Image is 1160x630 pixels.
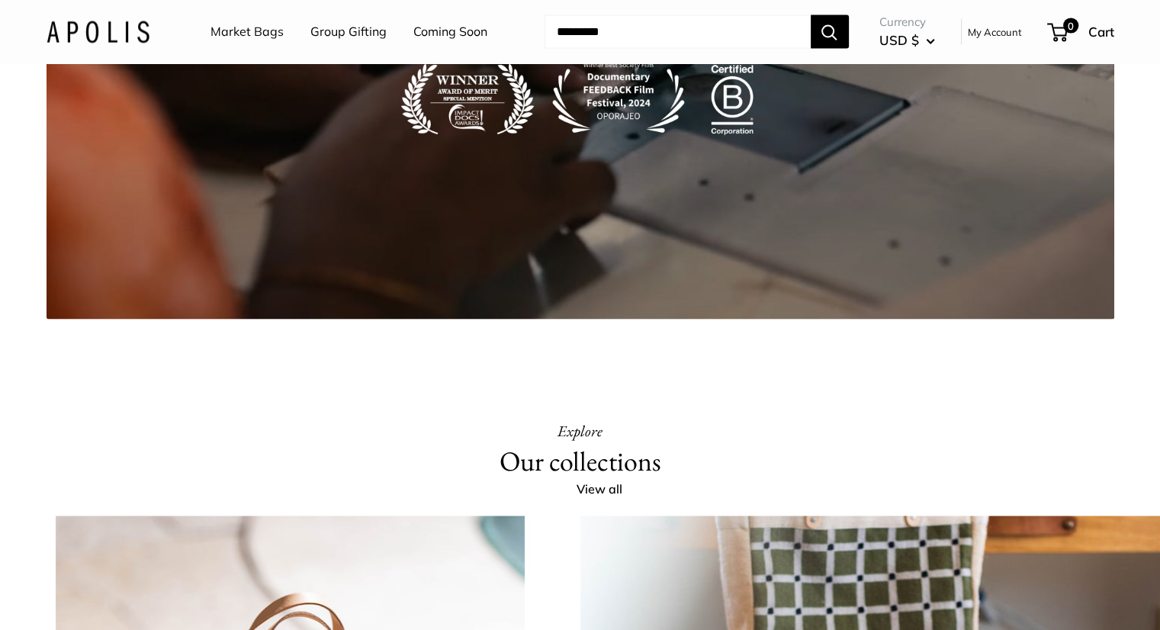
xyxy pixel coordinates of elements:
[558,416,602,444] h3: Explore
[545,15,811,49] input: Search...
[413,21,487,43] a: Coming Soon
[47,21,149,43] img: Apolis
[811,15,849,49] button: Search
[879,28,935,53] button: USD $
[1049,20,1114,44] a: 0 Cart
[210,21,284,43] a: Market Bags
[1088,24,1114,40] span: Cart
[879,11,935,33] span: Currency
[500,444,661,477] h2: Our collections
[577,477,639,500] a: View all
[310,21,387,43] a: Group Gifting
[879,32,919,48] span: USD $
[1062,18,1078,34] span: 0
[968,23,1022,41] a: My Account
